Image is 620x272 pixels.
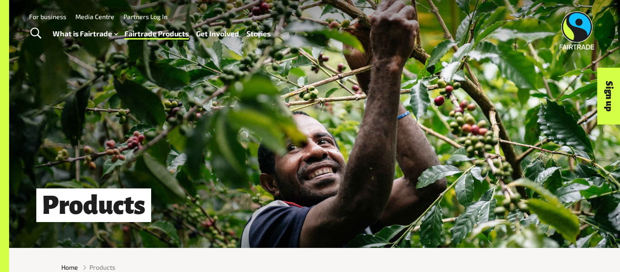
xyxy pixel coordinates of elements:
[29,13,66,20] a: For business
[560,11,595,49] img: Fairtrade Australia New Zealand logo
[36,188,151,222] h1: Products
[246,27,271,40] a: Stories
[196,27,239,40] a: Get Involved
[89,262,115,272] span: Products
[61,262,78,272] a: Home
[25,22,47,45] a: Toggle Search
[53,27,118,40] a: What is Fairtrade
[75,13,114,20] a: Media Centre
[124,27,189,40] a: Fairtrade Products
[123,13,167,20] a: Partners Log In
